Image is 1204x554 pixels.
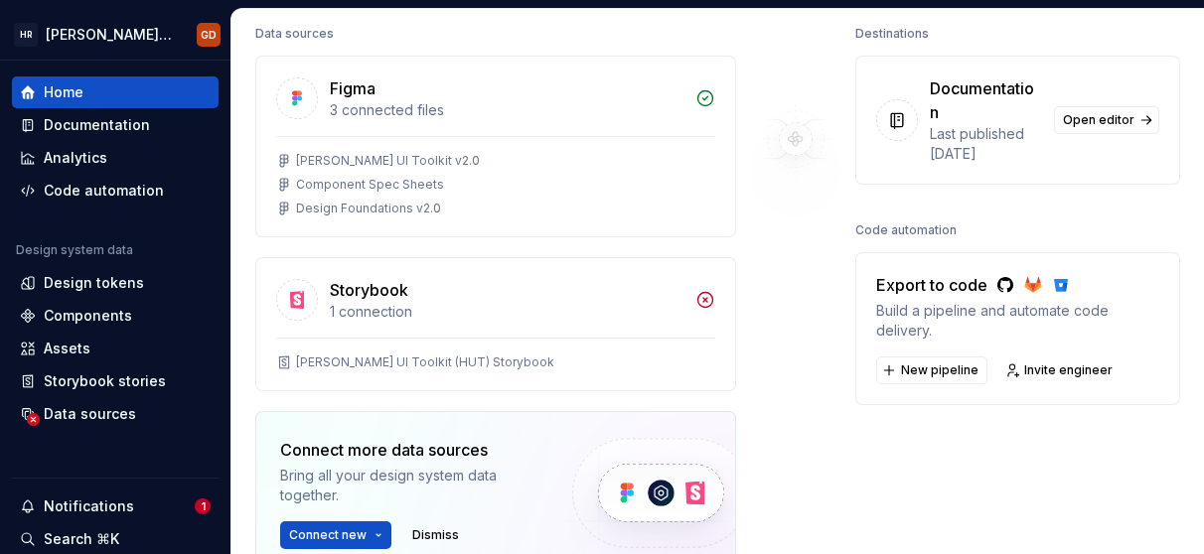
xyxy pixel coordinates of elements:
span: Open editor [1063,112,1134,128]
div: GD [201,27,217,43]
a: Design tokens [12,267,219,299]
div: Documentation [930,76,1042,124]
div: Design Foundations v2.0 [296,201,441,216]
div: HR [14,23,38,47]
div: Code automation [855,216,957,244]
div: 1 connection [330,302,683,322]
div: Code automation [44,181,164,201]
a: Analytics [12,142,219,174]
a: Data sources [12,398,219,430]
div: Documentation [44,115,150,135]
button: HR[PERSON_NAME] UI Toolkit (HUT)GD [4,13,226,56]
span: 1 [195,498,211,514]
div: Export to code [876,273,1159,297]
button: Connect new [280,521,391,549]
a: Code automation [12,175,219,207]
div: Connect more data sources [280,438,538,462]
div: Figma [330,76,376,100]
span: Invite engineer [1024,362,1113,378]
button: New pipeline [876,356,987,384]
div: Home [44,82,83,102]
div: Data sources [255,20,334,48]
a: Storybook1 connection[PERSON_NAME] UI Toolkit (HUT) Storybook [255,257,736,391]
div: Destinations [855,20,929,48]
a: Components [12,300,219,332]
div: Design tokens [44,273,144,293]
div: Design system data [16,242,133,258]
a: Home [12,76,219,108]
div: Component Spec Sheets [296,177,444,193]
button: Notifications1 [12,490,219,522]
div: Bring all your design system data together. [280,466,538,505]
div: Build a pipeline and automate code delivery. [876,301,1159,341]
div: Storybook stories [44,371,166,391]
div: [PERSON_NAME] UI Toolkit (HUT) [46,25,173,45]
button: Dismiss [403,521,468,549]
div: Search ⌘K [44,529,119,549]
div: [PERSON_NAME] UI Toolkit v2.0 [296,153,480,169]
span: New pipeline [901,362,978,378]
span: Connect new [289,527,367,543]
div: [PERSON_NAME] UI Toolkit (HUT) Storybook [296,354,554,370]
div: Notifications [44,496,134,516]
a: Figma3 connected files[PERSON_NAME] UI Toolkit v2.0Component Spec SheetsDesign Foundations v2.0 [255,56,736,237]
div: Storybook [330,278,408,302]
div: Components [44,306,132,326]
a: Assets [12,333,219,364]
a: Invite engineer [999,356,1122,384]
div: Assets [44,339,90,358]
a: Storybook stories [12,365,219,397]
a: Documentation [12,109,219,141]
div: Data sources [44,404,136,424]
div: Last published [DATE] [930,124,1042,164]
span: Dismiss [412,527,459,543]
a: Open editor [1054,106,1159,134]
div: Analytics [44,148,107,168]
div: 3 connected files [330,100,683,120]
